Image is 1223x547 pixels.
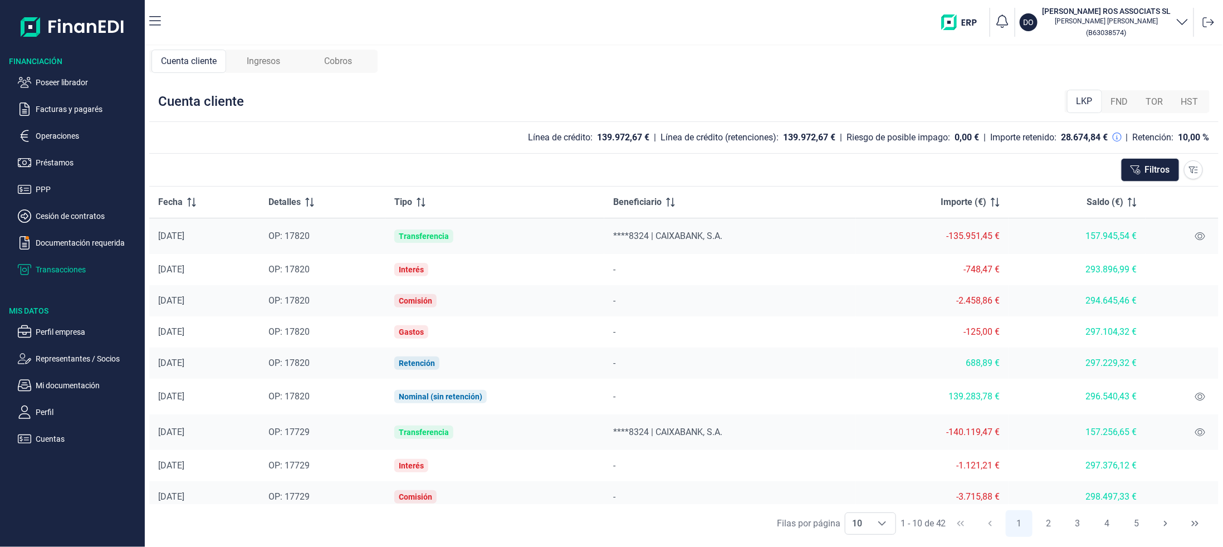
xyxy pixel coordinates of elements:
span: - [613,264,615,275]
span: HST [1181,95,1198,109]
div: -140.119,47 € [865,427,1000,438]
div: | [1126,131,1128,144]
small: Copiar cif [1087,28,1127,37]
div: 297.229,32 € [1017,358,1137,369]
p: DO [1024,17,1034,28]
div: 28.674,84 € [1061,132,1108,143]
div: -2.458,86 € [865,295,1000,306]
button: Page 3 [1064,510,1091,537]
button: First Page [947,510,974,537]
div: | [984,131,986,144]
span: Importe (€) [941,196,986,209]
span: OP: 17820 [268,264,310,275]
div: Cobros [301,50,375,73]
div: Importe retenido: [990,132,1056,143]
div: 157.256,65 € [1017,427,1137,438]
div: 293.896,99 € [1017,264,1137,275]
button: Poseer librador [18,76,140,89]
div: 139.972,67 € [597,132,649,143]
div: 297.104,32 € [1017,326,1137,338]
div: HST [1172,91,1207,113]
span: - [613,326,615,337]
button: Transacciones [18,263,140,276]
span: ****8324 | CAIXABANK, S.A. [613,427,722,437]
div: | [840,131,842,144]
span: 1 - 10 de 42 [901,519,946,528]
div: 294.645,46 € [1017,295,1137,306]
span: Tipo [394,196,412,209]
div: -3.715,88 € [865,491,1000,502]
div: Línea de crédito (retenciones): [661,132,779,143]
button: Mi documentación [18,379,140,392]
div: Transferencia [399,428,449,437]
div: 688,89 € [865,358,1000,369]
button: Page 4 [1094,510,1121,537]
div: 139.972,67 € [783,132,835,143]
span: OP: 17820 [268,295,310,306]
span: Cobros [324,55,352,68]
div: Línea de crédito: [528,132,593,143]
div: Interés [399,461,424,470]
div: [DATE] [158,391,251,402]
p: Operaciones [36,129,140,143]
span: - [613,295,615,306]
p: Préstamos [36,156,140,169]
span: - [613,358,615,368]
button: Cuentas [18,432,140,446]
button: Documentación requerida [18,236,140,250]
div: Interés [399,265,424,274]
div: 157.945,54 € [1017,231,1137,242]
span: OP: 17820 [268,231,310,241]
button: Filtros [1121,158,1180,182]
div: 10,00 % [1178,132,1210,143]
p: [PERSON_NAME] [PERSON_NAME] [1042,17,1171,26]
button: Page 2 [1035,510,1062,537]
div: TOR [1137,91,1172,113]
img: Logo de aplicación [21,9,125,45]
div: Comisión [399,296,432,305]
span: OP: 17729 [268,491,310,502]
button: Cesión de contratos [18,209,140,223]
span: ****8324 | CAIXABANK, S.A. [613,231,722,241]
div: 296.540,43 € [1017,391,1137,402]
div: 298.497,33 € [1017,491,1137,502]
button: DO[PERSON_NAME] ROS ASSOCIATS SL[PERSON_NAME] [PERSON_NAME](B63038574) [1020,6,1189,39]
button: Page 5 [1123,510,1150,537]
div: LKP [1067,90,1102,113]
div: [DATE] [158,460,251,471]
span: TOR [1146,95,1163,109]
span: OP: 17729 [268,460,310,471]
p: Documentación requerida [36,236,140,250]
button: Préstamos [18,156,140,169]
span: OP: 17820 [268,326,310,337]
img: erp [941,14,985,30]
button: PPP [18,183,140,196]
span: Ingresos [247,55,280,68]
div: [DATE] [158,326,251,338]
p: Poseer librador [36,76,140,89]
div: [DATE] [158,427,251,438]
span: Detalles [268,196,301,209]
p: Facturas y pagarés [36,102,140,116]
div: -135.951,45 € [865,231,1000,242]
div: Cuenta cliente [151,50,226,73]
button: Next Page [1152,510,1179,537]
div: Transferencia [399,232,449,241]
p: Cuentas [36,432,140,446]
div: 297.376,12 € [1017,460,1137,471]
span: FND [1111,95,1128,109]
button: Representantes / Socios [18,352,140,365]
p: Transacciones [36,263,140,276]
div: Ingresos [226,50,301,73]
button: Facturas y pagarés [18,102,140,116]
div: | [654,131,656,144]
div: [DATE] [158,491,251,502]
div: Filas por página [777,517,840,530]
span: LKP [1077,95,1093,108]
button: Last Page [1182,510,1209,537]
div: Riesgo de posible impago: [847,132,950,143]
div: [DATE] [158,264,251,275]
h3: [PERSON_NAME] ROS ASSOCIATS SL [1042,6,1171,17]
div: Retención [399,359,435,368]
span: - [613,460,615,471]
